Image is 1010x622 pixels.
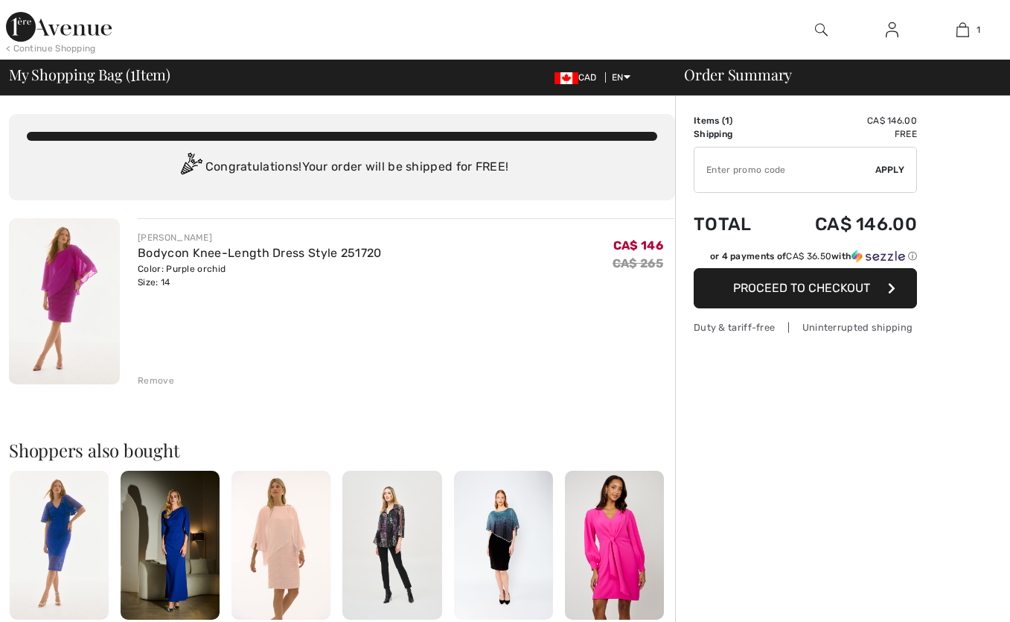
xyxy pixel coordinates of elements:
div: Remove [138,374,174,387]
img: Sezzle [851,250,905,263]
td: CA$ 146.00 [774,114,917,127]
img: My Info [886,21,898,39]
div: Congratulations! Your order will be shipped for FREE! [27,153,657,183]
a: 1 [928,21,997,39]
div: or 4 payments ofCA$ 36.50withSezzle Click to learn more about Sezzle [694,250,917,268]
input: Promo code [694,147,875,192]
span: 1 [130,63,135,83]
div: < Continue Shopping [6,42,96,55]
div: Order Summary [666,67,1001,82]
span: Proceed to Checkout [733,281,870,295]
span: EN [612,72,630,83]
span: Apply [875,163,905,177]
a: Sign In [874,21,910,39]
img: Bodycon Knee-Length Dress Style 251720 [9,218,120,384]
span: CA$ 36.50 [786,251,831,261]
td: CA$ 146.00 [774,199,917,250]
h2: Shoppers also bought [9,441,675,459]
div: Color: Purple orchid Size: 14 [138,262,381,289]
div: Duty & tariff-free | Uninterrupted shipping [694,320,917,334]
img: My Bag [956,21,969,39]
img: Formal Cowl Sleeve Sheath Dress Style 253738 [121,471,220,620]
img: 1ère Avenue [6,12,112,42]
span: My Shopping Bag ( Item) [9,67,170,82]
img: search the website [815,21,828,39]
img: Congratulation2.svg [176,153,205,183]
td: Free [774,127,917,141]
td: Shipping [694,127,774,141]
img: Mini Wrap V-Neck Dress Style 50107 [565,471,664,620]
a: Bodycon Knee-Length Dress Style 251720 [138,246,381,260]
img: Canadian Dollar [554,72,578,84]
div: or 4 payments of with [710,250,917,263]
img: Bodycon Knee-Length Dress Style 251720 [231,471,330,620]
div: [PERSON_NAME] [138,231,381,244]
img: Knee-Length Sheath Dress Style 249212 [454,471,553,620]
span: 1 [977,23,980,37]
button: Proceed to Checkout [694,268,917,308]
s: CA$ 265 [613,256,663,270]
td: Total [694,199,774,250]
img: V-Neck Bodycon Dress Style 251744 [10,471,109,620]
img: High-Rise Slim Casual Jeans Style 243959 [342,471,441,620]
span: CAD [554,72,603,83]
td: Items ( ) [694,114,774,127]
span: 1 [725,115,729,126]
span: CA$ 146 [613,238,663,253]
